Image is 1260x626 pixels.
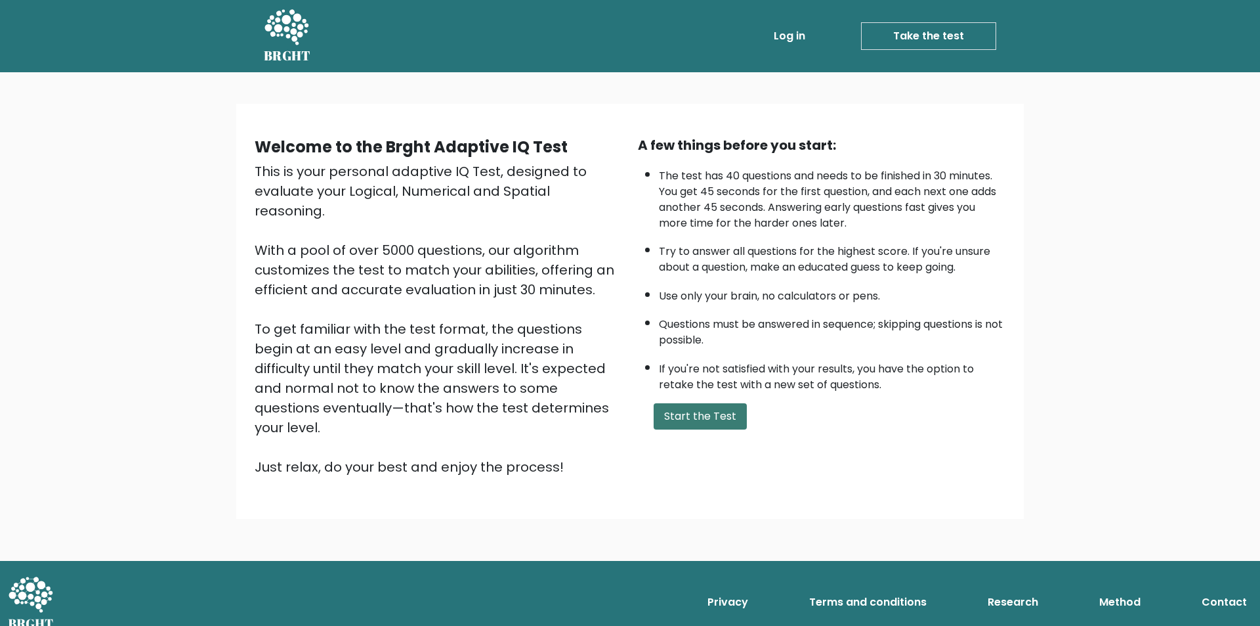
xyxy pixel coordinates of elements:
[659,282,1005,304] li: Use only your brain, no calculators or pens.
[659,237,1005,275] li: Try to answer all questions for the highest score. If you're unsure about a question, make an edu...
[654,403,747,430] button: Start the Test
[638,135,1005,155] div: A few things before you start:
[659,355,1005,393] li: If you're not satisfied with your results, you have the option to retake the test with a new set ...
[861,22,996,50] a: Take the test
[264,5,311,67] a: BRGHT
[702,589,753,615] a: Privacy
[804,589,932,615] a: Terms and conditions
[768,23,810,49] a: Log in
[982,589,1043,615] a: Research
[255,136,568,158] b: Welcome to the Brght Adaptive IQ Test
[255,162,622,477] div: This is your personal adaptive IQ Test, designed to evaluate your Logical, Numerical and Spatial ...
[659,310,1005,348] li: Questions must be answered in sequence; skipping questions is not possible.
[1196,589,1252,615] a: Contact
[659,162,1005,231] li: The test has 40 questions and needs to be finished in 30 minutes. You get 45 seconds for the firs...
[264,48,311,64] h5: BRGHT
[1094,589,1146,615] a: Method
